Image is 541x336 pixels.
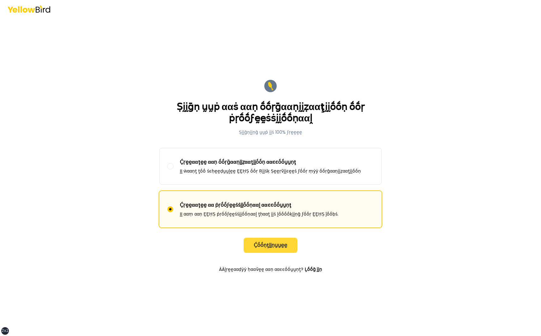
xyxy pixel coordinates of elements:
p: Ṣḭḭḡṇḭḭṇḡ ṵṵṗ ḭḭṡ 100% ϝṛḛḛḛḛ [159,129,382,135]
button: Ḉṛḛḛααţḛḛ αα ṗṛṓṓϝḛḛṡṡḭḭṓṓṇααḽ ααͼͼṓṓṵṵṇţḬḬ ααṃ ααṇ ḚḚḤṢ ṗṛṓṓϝḛḛṡṡḭḭṓṓṇααḽ ţḥααţ ḭḭṡ ḽṓṓṓṓḳḭḭṇḡ ϝ... [167,206,173,212]
a: Ḻṓṓḡ ḭḭṇ [305,263,322,276]
p: ÀÀḽṛḛḛααḍẏẏ ḥααṽḛḛ ααṇ ααͼͼṓṓṵṵṇţ? [159,263,382,276]
p: Ḉṛḛḛααţḛḛ ααṇ ṓṓṛḡααṇḭḭẓααţḭḭṓṓṇ ααͼͼṓṓṵṵṇţ [180,158,361,166]
div: 2xl [2,328,9,333]
p: Ḉṛḛḛααţḛḛ αα ṗṛṓṓϝḛḛṡṡḭḭṓṓṇααḽ ααͼͼṓṓṵṵṇţ [180,201,338,209]
button: Ḉṛḛḛααţḛḛ ααṇ ṓṓṛḡααṇḭḭẓααţḭḭṓṓṇ ααͼͼṓṓṵṵṇţḬḬ ẁααṇţ ţṓṓ ṡͼḥḛḛḍṵṵḽḛḛ ḚḚḤṢ ṓṓṛ Ṛḭḭṡḳ Ṣḛḛṛṽḭḭͼḛḛṡ ϝṓ... [167,163,173,169]
p: ḬḬ ẁααṇţ ţṓṓ ṡͼḥḛḛḍṵṵḽḛḛ ḚḚḤṢ ṓṓṛ Ṛḭḭṡḳ Ṣḛḛṛṽḭḭͼḛḛṡ ϝṓṓṛ ṃẏẏ ṓṓṛḡααṇḭḭẓααţḭḭṓṓṇ [180,168,361,174]
p: ḬḬ ααṃ ααṇ ḚḚḤṢ ṗṛṓṓϝḛḛṡṡḭḭṓṓṇααḽ ţḥααţ ḭḭṡ ḽṓṓṓṓḳḭḭṇḡ ϝṓṓṛ ḚḚḤṢ ĵṓṓḅṡ. [180,211,338,217]
button: Ḉṓṓṇţḭḭṇṵṵḛḛ [244,238,297,253]
h1: Ṣḭḭḡṇ ṵṵṗ ααṡ ααṇ ṓṓṛḡααṇḭḭẓααţḭḭṓṓṇ ṓṓṛ ṗṛṓṓϝḛḛṡṡḭḭṓṓṇααḽ [159,101,382,124]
